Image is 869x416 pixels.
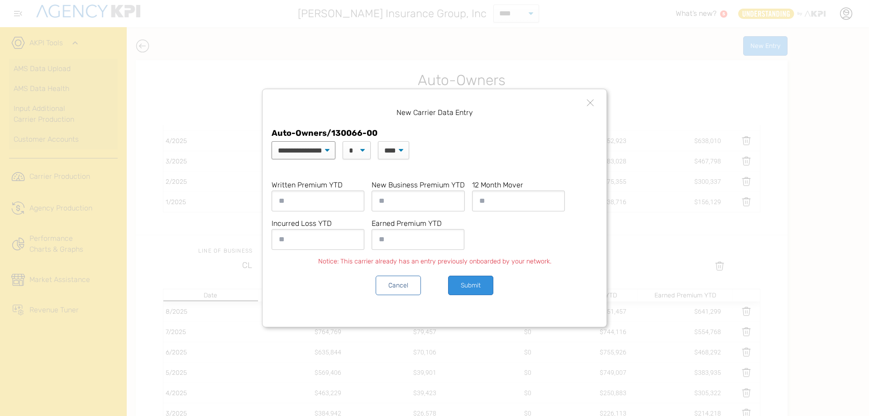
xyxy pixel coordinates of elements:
h1: New Carrier Data Entry [396,107,473,118]
label: Incurred Loss YTD [272,218,364,229]
button: Cancel [376,276,421,295]
span: 130066-00 [331,128,377,138]
label: 12 Month Mover [472,180,565,191]
label: New Business Premium YTD [372,180,465,191]
label: Earned Premium YTD [372,218,464,229]
span: / [327,128,331,138]
label: Written Premium YTD [272,180,364,191]
div: Notice: This carrier already has an entry previously onboarded by your network. [318,257,551,267]
span: Auto-Owners [272,128,327,138]
button: Submit [448,276,493,295]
